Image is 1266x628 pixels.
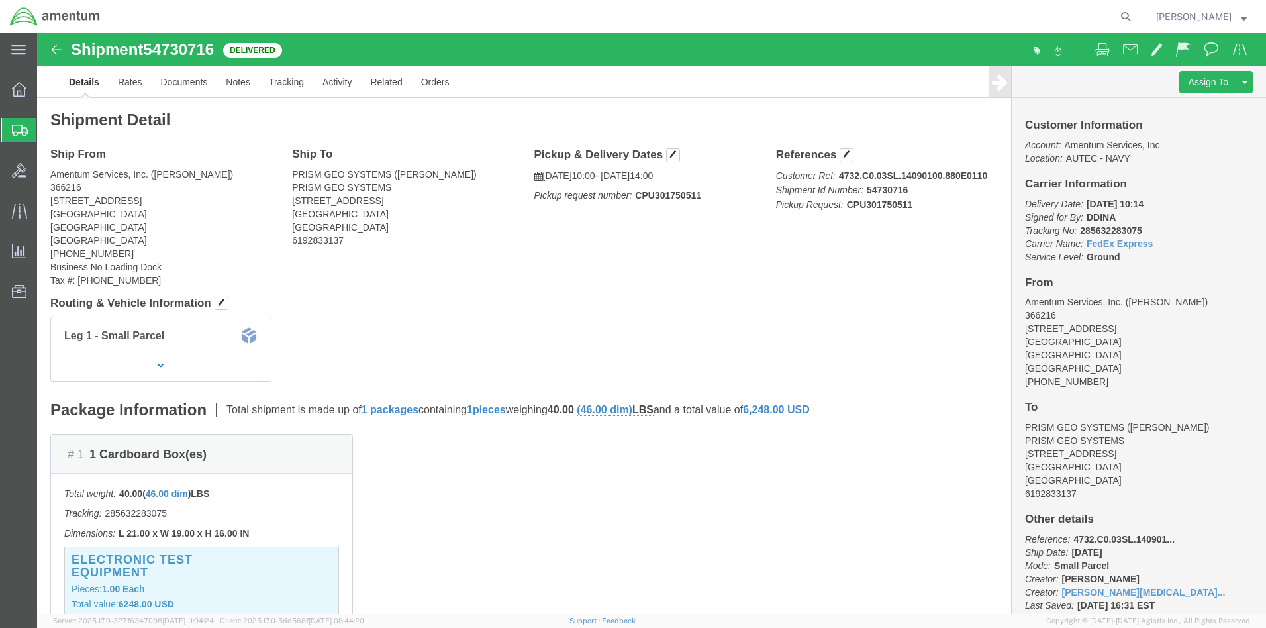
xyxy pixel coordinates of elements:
span: Server: 2025.17.0-327f6347098 [53,617,214,625]
img: logo [9,7,101,26]
a: Feedback [602,617,636,625]
button: [PERSON_NAME] [1155,9,1247,25]
span: Ahmed Warraiat [1156,9,1232,24]
span: Client: 2025.17.0-5dd568f [220,617,364,625]
span: Copyright © [DATE]-[DATE] Agistix Inc., All Rights Reserved [1046,615,1250,627]
iframe: FS Legacy Container [37,33,1266,614]
span: [DATE] 08:44:20 [309,617,364,625]
a: Support [569,617,603,625]
span: [DATE] 11:04:24 [162,617,214,625]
